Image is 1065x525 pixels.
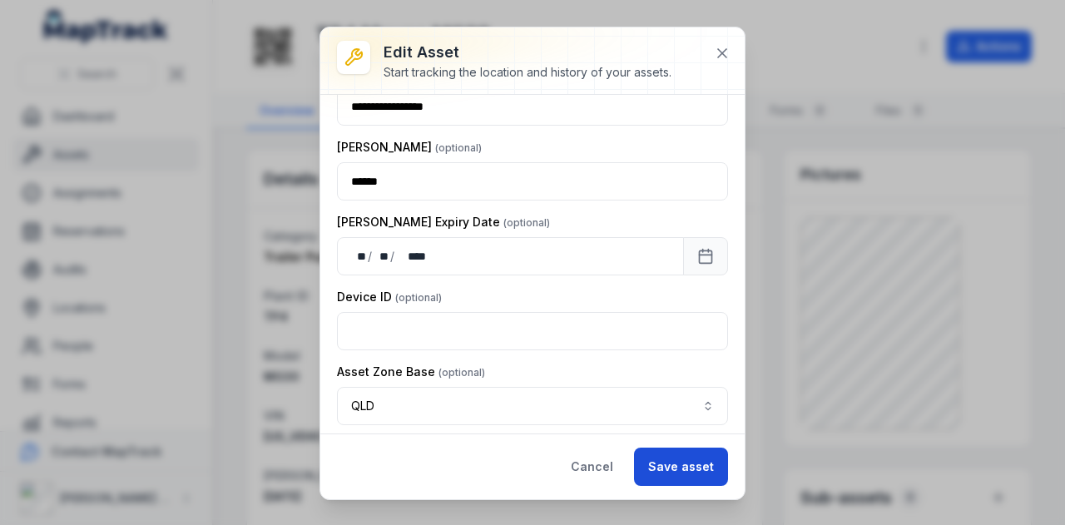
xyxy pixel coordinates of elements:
[557,448,627,486] button: Cancel
[368,248,374,265] div: /
[337,289,442,305] label: Device ID
[337,364,485,380] label: Asset Zone Base
[337,387,728,425] button: QLD
[351,248,368,265] div: day,
[384,64,671,81] div: Start tracking the location and history of your assets.
[374,248,390,265] div: month,
[337,139,482,156] label: [PERSON_NAME]
[390,248,396,265] div: /
[396,248,428,265] div: year,
[337,214,550,230] label: [PERSON_NAME] Expiry Date
[384,41,671,64] h3: Edit asset
[634,448,728,486] button: Save asset
[683,237,728,275] button: Calendar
